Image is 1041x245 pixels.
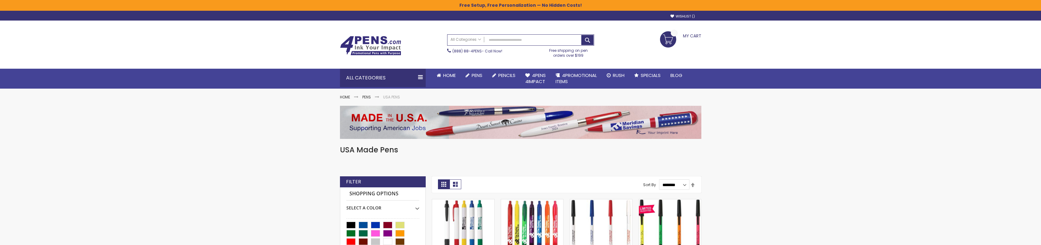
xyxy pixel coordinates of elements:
[487,69,520,82] a: Pencils
[340,94,350,100] a: Home
[340,36,401,56] img: 4Pens Custom Pens and Promotional Products
[340,145,701,155] h1: USA Made Pens
[346,201,419,211] div: Select A Color
[556,72,597,85] span: 4PROMOTIONAL ITEMS
[551,69,602,89] a: 4PROMOTIONALITEMS
[472,72,482,78] span: Pens
[520,69,551,89] a: 4Pens4impact
[641,72,661,78] span: Specials
[613,72,624,78] span: Rush
[346,178,361,185] strong: Filter
[670,14,695,19] a: Wishlist
[452,48,482,54] a: (888) 88-4PENS
[629,69,666,82] a: Specials
[501,199,563,204] a: Monarch-T Translucent Wide Click Ballpoint Pen
[432,69,461,82] a: Home
[525,72,546,85] span: 4Pens 4impact
[666,69,687,82] a: Blog
[383,94,400,100] strong: USA Pens
[432,199,494,204] a: Monarch-G Grip Wide Click Ballpoint Pen - White Body
[639,199,701,204] a: Promotional Neon Twister Stick Plastic Ballpoint Pen
[340,69,426,87] div: All Categories
[447,35,484,45] a: All Categories
[340,106,701,139] img: USA Pens
[602,69,629,82] a: Rush
[443,72,456,78] span: Home
[461,69,487,82] a: Pens
[346,187,419,201] strong: Shopping Options
[543,46,594,58] div: Free shipping on pen orders over $199
[362,94,371,100] a: Pens
[643,182,656,187] label: Sort By
[451,37,481,42] span: All Categories
[452,48,502,54] span: - Call Now!
[570,199,632,204] a: Promotional Twister Stick Plastic Ballpoint Pen
[498,72,515,78] span: Pencils
[670,72,682,78] span: Blog
[438,179,450,189] strong: Grid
